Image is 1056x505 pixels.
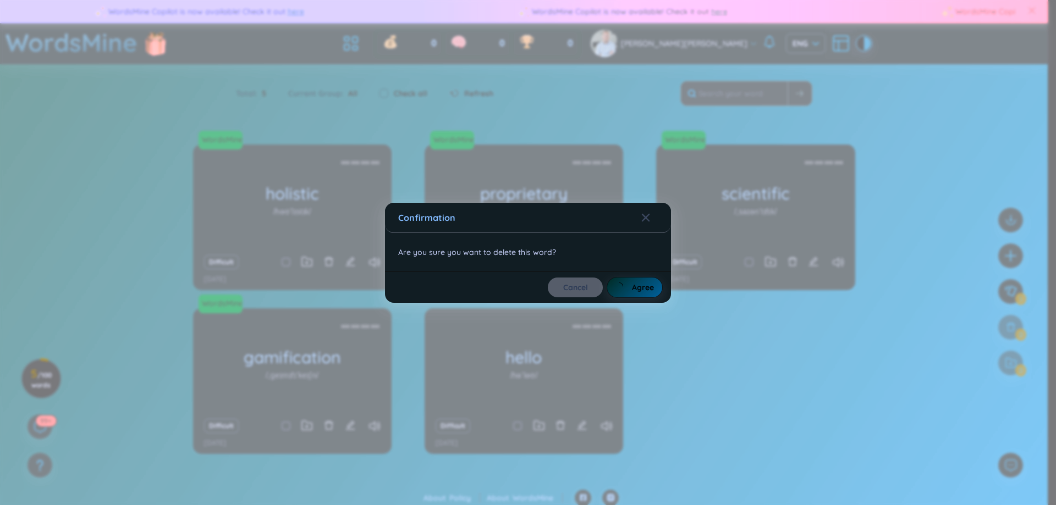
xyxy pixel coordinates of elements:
[398,212,658,224] div: Confirmation
[641,203,671,232] button: Close
[632,282,654,293] span: Agree
[385,233,671,271] div: Are you sure you want to delete this word?
[607,278,662,297] button: Agree
[615,282,632,293] span: loading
